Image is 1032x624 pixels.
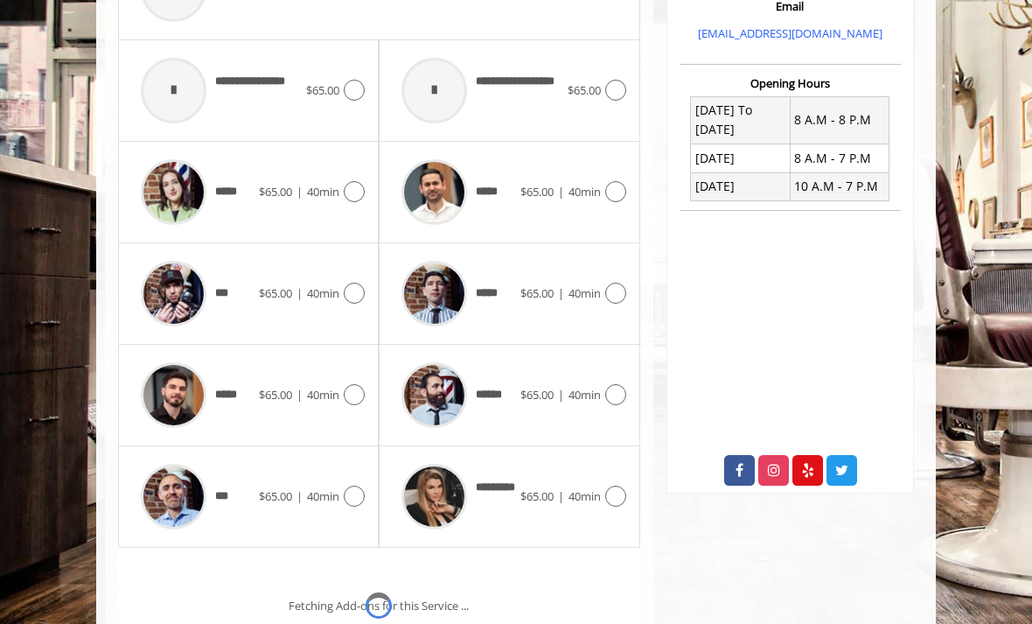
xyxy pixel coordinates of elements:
[520,184,554,200] span: $65.00
[790,144,889,172] td: 8 A.M - 7 P.M
[289,597,469,615] div: Fetching Add-ons for this Service ...
[698,25,882,41] a: [EMAIL_ADDRESS][DOMAIN_NAME]
[259,285,292,301] span: $65.00
[558,285,564,301] span: |
[520,285,554,301] span: $65.00
[691,172,790,200] td: [DATE]
[307,285,339,301] span: 40min
[520,387,554,403] span: $65.00
[296,387,303,403] span: |
[259,488,292,504] span: $65.00
[568,285,601,301] span: 40min
[568,82,601,98] span: $65.00
[558,184,564,200] span: |
[307,387,339,403] span: 40min
[568,387,601,403] span: 40min
[691,144,790,172] td: [DATE]
[558,488,564,504] span: |
[568,184,601,200] span: 40min
[790,96,889,144] td: 8 A.M - 8 P.M
[296,285,303,301] span: |
[307,488,339,504] span: 40min
[568,488,601,504] span: 40min
[296,488,303,504] span: |
[296,184,303,200] span: |
[306,82,339,98] span: $65.00
[790,172,889,200] td: 10 A.M - 7 P.M
[520,488,554,504] span: $65.00
[558,387,564,403] span: |
[259,184,292,200] span: $65.00
[680,77,901,89] h3: Opening Hours
[691,96,790,144] td: [DATE] To [DATE]
[307,184,339,200] span: 40min
[259,387,292,403] span: $65.00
